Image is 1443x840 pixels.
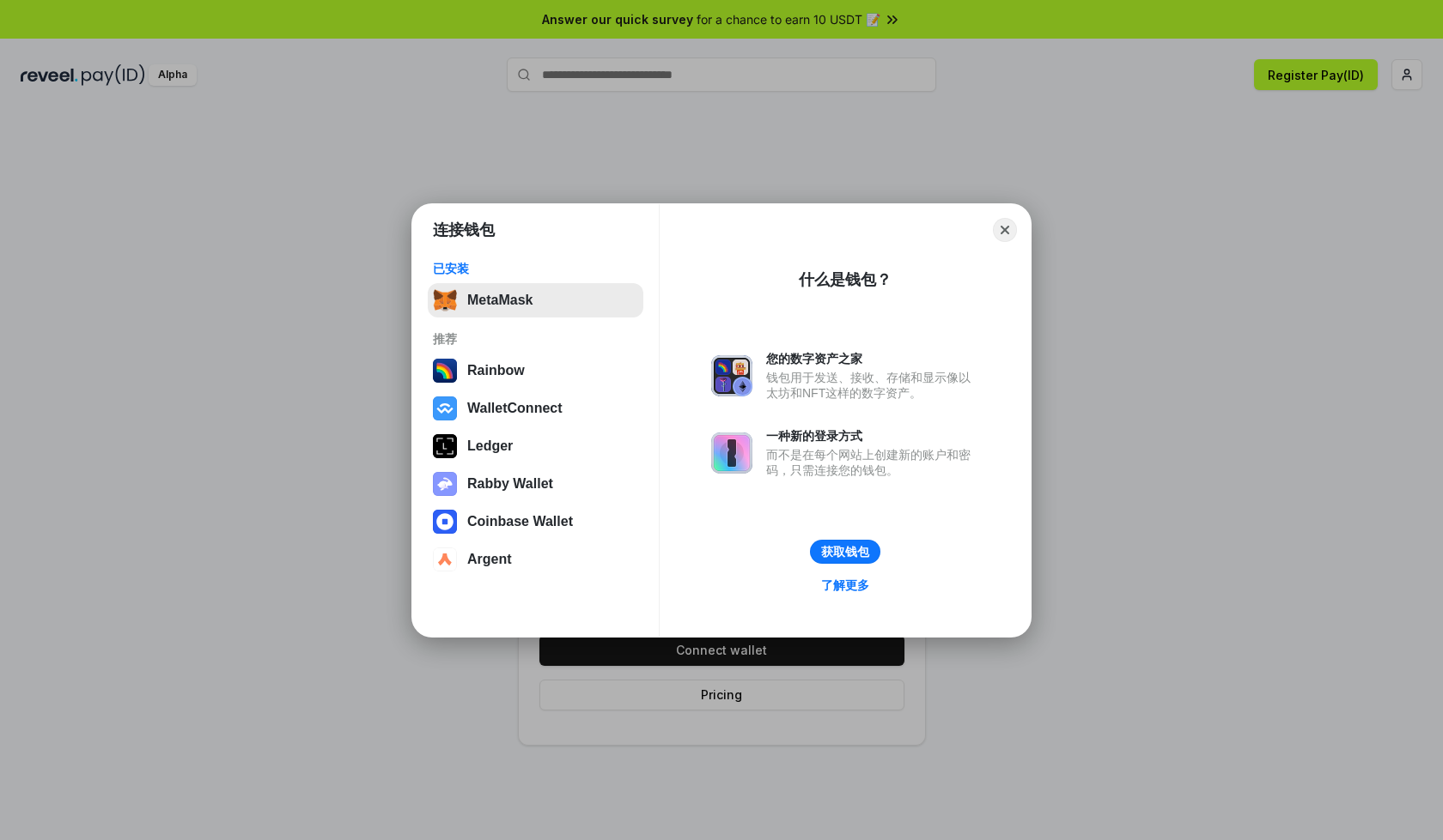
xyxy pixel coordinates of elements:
[433,359,457,383] img: svg+xml,%3Csvg%20width%3D%22120%22%20height%3D%22120%22%20viewBox%3D%220%200%20120%20120%22%20fil...
[433,220,495,240] h1: 连接钱包
[993,218,1017,242] button: Close
[467,401,563,416] div: WalletConnect
[428,467,643,501] button: Rabby Wallet
[467,552,512,567] div: Argent
[711,432,752,474] img: svg+xml,%3Csvg%20xmlns%3D%22http%3A%2F%2Fwww.w3.org%2F2000%2Fsvg%22%20fill%3D%22none%22%20viewBox...
[711,355,752,396] img: svg+xml,%3Csvg%20xmlns%3D%22http%3A%2F%2Fwww.w3.org%2F2000%2Fsvg%22%20fill%3D%22none%22%20viewBox...
[799,269,892,290] div: 什么是钱包？
[428,429,643,463] button: Ledger
[433,510,457,534] img: svg+xml,%3Csvg%20width%3D%2228%22%20height%3D%2228%22%20viewBox%3D%220%200%2028%2028%22%20fill%3D...
[433,547,457,571] img: svg+xml,%3Csvg%20width%3D%2228%22%20height%3D%2228%22%20viewBox%3D%220%200%2028%2028%22%20fill%3D...
[821,544,869,559] div: 获取钱包
[766,447,979,478] div: 而不是在每个网站上创建新的账户和密码，只需连接您的钱包。
[811,574,880,596] a: 了解更多
[428,391,643,426] button: WalletConnect
[766,370,979,401] div: 钱包用于发送、接收、存储和显示像以太坊和NFT这样的数字资产。
[433,472,457,496] img: svg+xml,%3Csvg%20xmlns%3D%22http%3A%2F%2Fwww.w3.org%2F2000%2Fsvg%22%20fill%3D%22none%22%20viewBox...
[467,363,525,378] div: Rainbow
[821,577,869,593] div: 了解更多
[467,514,573,529] div: Coinbase Wallet
[433,331,638,347] div: 推荐
[467,438,513,454] div: Ledger
[766,351,979,366] div: 您的数字资产之家
[467,476,553,492] div: Rabby Wallet
[433,434,457,458] img: svg+xml,%3Csvg%20xmlns%3D%22http%3A%2F%2Fwww.w3.org%2F2000%2Fsvg%22%20width%3D%2228%22%20height%3...
[467,293,533,308] div: MetaMask
[428,542,643,577] button: Argent
[428,505,643,539] button: Coinbase Wallet
[766,428,979,444] div: 一种新的登录方式
[810,540,880,564] button: 获取钱包
[428,283,643,317] button: MetaMask
[433,396,457,420] img: svg+xml,%3Csvg%20width%3D%2228%22%20height%3D%2228%22%20viewBox%3D%220%200%2028%2028%22%20fill%3D...
[433,288,457,312] img: svg+xml,%3Csvg%20fill%3D%22none%22%20height%3D%2233%22%20viewBox%3D%220%200%2035%2033%22%20width%...
[433,261,638,276] div: 已安装
[428,354,643,388] button: Rainbow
